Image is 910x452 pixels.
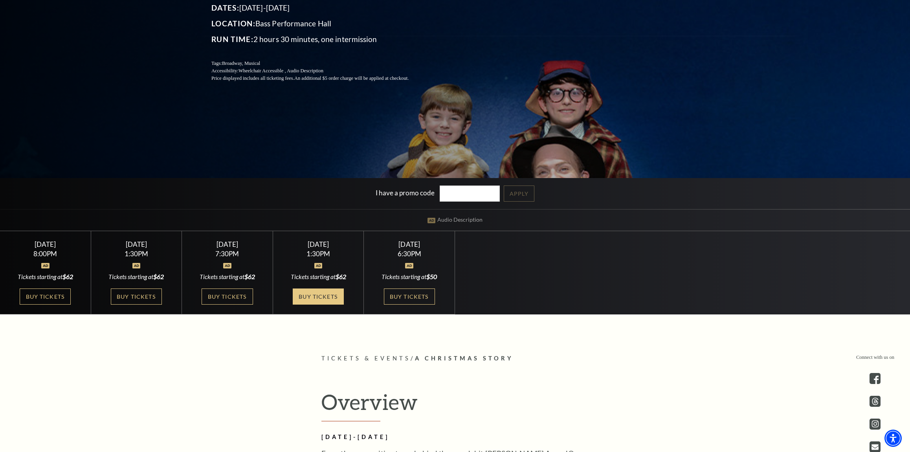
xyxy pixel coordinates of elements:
[870,396,881,407] a: threads.com - open in a new tab
[336,273,346,280] span: $62
[211,3,239,12] span: Dates:
[222,61,260,66] span: Broadway, Musical
[426,273,437,280] span: $50
[100,250,172,257] div: 1:30PM
[9,240,81,248] div: [DATE]
[211,75,427,82] p: Price displayed includes all ticketing fees.
[373,272,445,281] div: Tickets starting at
[191,240,263,248] div: [DATE]
[415,355,514,362] span: A Christmas Story
[376,189,435,197] label: I have a promo code
[211,35,253,44] span: Run Time:
[211,2,427,14] p: [DATE]-[DATE]
[384,288,435,305] a: Buy Tickets
[321,355,411,362] span: Tickets & Events
[293,288,344,305] a: Buy Tickets
[9,250,81,257] div: 8:00PM
[294,75,409,81] span: An additional $5 order charge will be applied at checkout.
[100,272,172,281] div: Tickets starting at
[856,354,894,361] p: Connect with us on
[244,273,255,280] span: $62
[870,419,881,430] a: instagram - open in a new tab
[884,430,902,447] div: Accessibility Menu
[191,272,263,281] div: Tickets starting at
[111,288,162,305] a: Buy Tickets
[211,67,427,75] p: Accessibility:
[9,272,81,281] div: Tickets starting at
[20,288,71,305] a: Buy Tickets
[62,273,73,280] span: $62
[373,250,445,257] div: 6:30PM
[321,354,589,364] p: /
[100,240,172,248] div: [DATE]
[321,389,589,421] h2: Overview
[373,240,445,248] div: [DATE]
[283,250,354,257] div: 1:30PM
[283,272,354,281] div: Tickets starting at
[870,373,881,384] a: facebook - open in a new tab
[283,240,354,248] div: [DATE]
[239,68,323,73] span: Wheelchair Accessible , Audio Description
[211,19,255,28] span: Location:
[153,273,164,280] span: $62
[191,250,263,257] div: 7:30PM
[211,60,427,67] p: Tags:
[211,17,427,30] p: Bass Performance Hall
[211,33,427,46] p: 2 hours 30 minutes, one intermission
[321,432,577,442] h2: [DATE]-[DATE]
[202,288,253,305] a: Buy Tickets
